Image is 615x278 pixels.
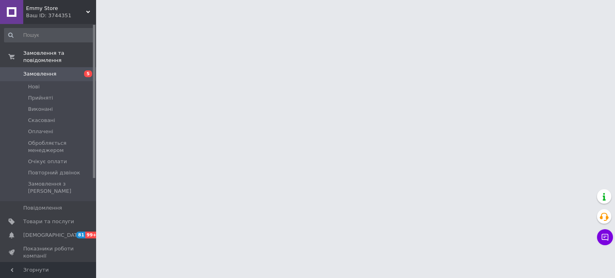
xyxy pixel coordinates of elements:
span: Обробляється менеджером [28,140,94,154]
span: Emmy Store [26,5,86,12]
span: Прийняті [28,94,53,102]
span: Замовлення з [PERSON_NAME] [28,180,94,195]
span: Замовлення та повідомлення [23,50,96,64]
span: [DEMOGRAPHIC_DATA] [23,232,82,239]
span: Скасовані [28,117,55,124]
span: Товари та послуги [23,218,74,225]
span: Показники роботи компанії [23,245,74,260]
span: 5 [84,70,92,77]
span: Повторний дзвінок [28,169,80,176]
span: Нові [28,83,40,90]
span: Замовлення [23,70,56,78]
input: Пошук [4,28,94,42]
span: 81 [76,232,85,238]
div: Ваш ID: 3744351 [26,12,96,19]
span: 99+ [85,232,98,238]
span: Оплачені [28,128,53,135]
span: Повідомлення [23,204,62,212]
span: Очікує оплати [28,158,67,165]
span: Виконані [28,106,53,113]
button: Чат з покупцем [597,229,613,245]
